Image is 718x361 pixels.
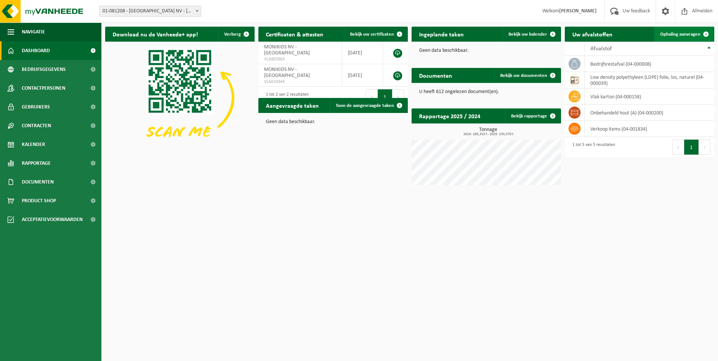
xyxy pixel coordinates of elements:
[22,191,56,210] span: Product Shop
[412,27,471,41] h2: Ingeplande taken
[22,173,54,191] span: Documenten
[218,27,254,42] button: Verberg
[22,154,51,173] span: Rapportage
[565,27,620,41] h2: Uw afvalstoffen
[264,67,310,78] span: MONIKIDS NV - [GEOGRAPHIC_DATA]
[224,32,241,37] span: Verberg
[378,89,392,104] button: 1
[585,121,714,137] td: verkoop items (04-001834)
[508,32,547,37] span: Bekijk uw kalender
[22,116,51,135] span: Contracten
[258,98,326,113] h2: Aangevraagde taken
[264,79,336,85] span: VLA610344
[22,210,83,229] span: Acceptatievoorwaarden
[350,32,394,37] span: Bekijk uw certificaten
[654,27,713,42] a: Ophaling aanvragen
[585,89,714,105] td: vlak karton (04-000158)
[415,127,561,136] h3: Tonnage
[419,48,554,53] p: Geen data beschikbaar.
[22,135,45,154] span: Kalender
[258,27,331,41] h2: Certificaten & attesten
[699,140,710,155] button: Next
[672,140,684,155] button: Previous
[264,44,310,56] span: MONIKIDS NV - [GEOGRAPHIC_DATA]
[585,105,714,121] td: onbehandeld hout (A) (04-000200)
[419,89,554,95] p: U heeft 612 ongelezen document(en).
[22,41,50,60] span: Dashboard
[22,23,45,41] span: Navigatie
[342,64,383,87] td: [DATE]
[22,98,50,116] span: Gebruikers
[366,89,378,104] button: Previous
[415,132,561,136] span: 2024: 195,310 t - 2025: 133,370 t
[99,6,201,17] span: 01-081208 - MONIKIDS NV - SINT-NIKLAAS
[590,46,612,52] span: Afvalstof
[392,89,404,104] button: Next
[585,56,714,72] td: bedrijfsrestafval (04-000008)
[262,89,309,105] div: 1 tot 2 van 2 resultaten
[22,60,66,79] span: Bedrijfsgegevens
[505,108,560,123] a: Bekijk rapportage
[330,98,407,113] a: Toon de aangevraagde taken
[684,140,699,155] button: 1
[344,27,407,42] a: Bekijk uw certificaten
[105,42,255,154] img: Download de VHEPlus App
[412,68,460,83] h2: Documenten
[342,42,383,64] td: [DATE]
[336,103,394,108] span: Toon de aangevraagde taken
[266,119,400,125] p: Geen data beschikbaar.
[494,68,560,83] a: Bekijk uw documenten
[105,27,205,41] h2: Download nu de Vanheede+ app!
[22,79,65,98] span: Contactpersonen
[585,72,714,89] td: low density polyethyleen (LDPE) folie, los, naturel (04-000039)
[569,139,615,155] div: 1 tot 5 van 5 resultaten
[502,27,560,42] a: Bekijk uw kalender
[660,32,700,37] span: Ophaling aanvragen
[500,73,547,78] span: Bekijk uw documenten
[412,108,488,123] h2: Rapportage 2025 / 2024
[264,56,336,62] span: VLA902963
[559,8,597,14] strong: [PERSON_NAME]
[100,6,201,17] span: 01-081208 - MONIKIDS NV - SINT-NIKLAAS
